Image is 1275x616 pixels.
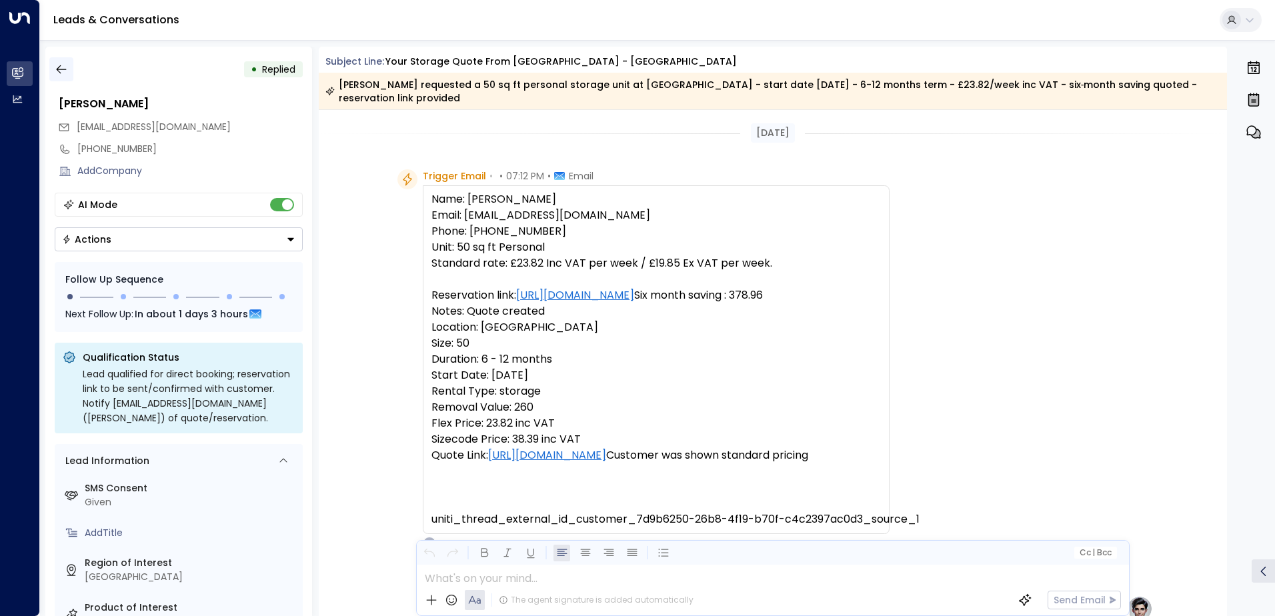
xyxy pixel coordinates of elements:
[1092,548,1095,557] span: |
[423,537,436,550] div: O
[547,169,551,183] span: •
[325,55,384,68] span: Subject Line:
[77,142,303,156] div: [PHONE_NUMBER]
[751,123,795,143] div: [DATE]
[1074,547,1116,559] button: Cc|Bcc
[421,545,437,561] button: Undo
[1079,548,1111,557] span: Cc Bcc
[65,307,292,321] div: Next Follow Up:
[62,233,111,245] div: Actions
[423,169,486,183] span: Trigger Email
[77,164,303,178] div: AddCompany
[65,273,292,287] div: Follow Up Sequence
[77,120,231,134] span: sophieaudley20@hotmail.co.uk
[325,78,1220,105] div: [PERSON_NAME] requested a 50 sq ft personal storage unit at [GEOGRAPHIC_DATA] - start date [DATE]...
[77,120,231,133] span: [EMAIL_ADDRESS][DOMAIN_NAME]
[55,227,303,251] button: Actions
[85,481,297,495] label: SMS Consent
[53,12,179,27] a: Leads & Conversations
[85,570,297,584] div: [GEOGRAPHIC_DATA]
[61,454,149,468] div: Lead Information
[385,55,737,69] div: Your storage quote from [GEOGRAPHIC_DATA] - [GEOGRAPHIC_DATA]
[83,367,295,425] div: Lead qualified for direct booking; reservation link to be sent/confirmed with customer. Notify [E...
[85,601,297,615] label: Product of Interest
[251,57,257,81] div: •
[85,556,297,570] label: Region of Interest
[499,594,694,606] div: The agent signature is added automatically
[55,227,303,251] div: Button group with a nested menu
[499,169,503,183] span: •
[488,447,606,463] a: [URL][DOMAIN_NAME]
[59,96,303,112] div: [PERSON_NAME]
[489,169,493,183] span: •
[506,169,544,183] span: 07:12 PM
[516,287,634,303] a: [URL][DOMAIN_NAME]
[431,191,881,527] pre: Name: [PERSON_NAME] Email: [EMAIL_ADDRESS][DOMAIN_NAME] Phone: [PHONE_NUMBER] Unit: 50 sq ft Pers...
[444,545,461,561] button: Redo
[83,351,295,364] p: Qualification Status
[78,198,117,211] div: AI Mode
[85,526,297,540] div: AddTitle
[135,307,248,321] span: In about 1 days 3 hours
[569,169,593,183] span: Email
[85,495,297,509] div: Given
[262,63,295,76] span: Replied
